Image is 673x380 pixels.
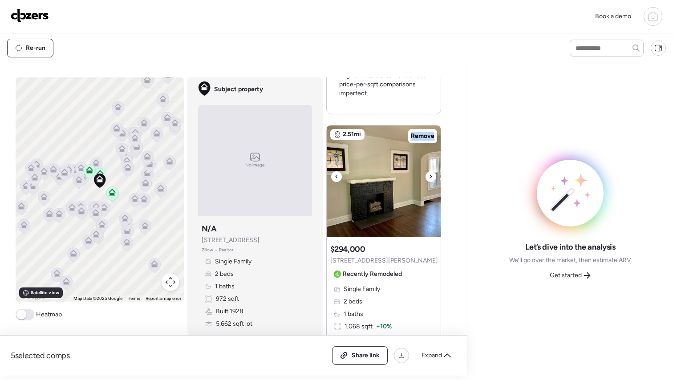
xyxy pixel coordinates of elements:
span: 2.51mi [343,130,361,139]
span: 5,662 sqft lot [216,319,252,328]
span: No image [245,162,265,169]
span: Map Data ©2025 Google [73,296,122,301]
span: Expand [422,351,442,360]
span: Book a demo [595,12,631,20]
span: 1 baths [344,310,363,319]
span: 2 beds [344,297,362,306]
span: Re-run [26,44,45,53]
span: -4 yr [376,335,389,344]
span: 1,068 sqft [345,322,373,331]
span: Share link [352,351,380,360]
span: Recently Remodeled [343,270,402,279]
span: Get started [550,271,582,280]
span: Satellite view [31,289,59,296]
span: + 10% [376,322,392,331]
span: Subject property [214,85,263,94]
span: Built 1924 [345,335,372,344]
span: 972 sqft [216,295,239,303]
span: Zillow [202,247,214,254]
span: We’ll go over the market, then estimate ARV [509,256,631,265]
a: Terms (opens in new tab) [128,296,140,301]
span: Single Family [215,257,251,266]
span: Remove [411,132,434,141]
span: [STREET_ADDRESS] [202,236,259,245]
a: Report a map error [146,296,181,301]
img: Logo [11,8,49,23]
span: Let’s dive into the analysis [525,242,616,252]
h3: $294,000 [330,244,365,255]
span: 2 beds [215,270,234,279]
span: Heatmap [36,310,62,319]
span: 5 selected comps [11,350,70,361]
span: Single Family [344,285,380,294]
img: Google [18,290,47,302]
span: Built 1928 [216,307,243,316]
span: • [215,247,217,254]
span: 1 baths [215,282,235,291]
a: Open this area in Google Maps (opens a new window) [18,290,47,302]
span: Realtor [219,247,233,254]
span: [STREET_ADDRESS][PERSON_NAME] [330,256,438,265]
button: Map camera controls [162,273,179,291]
h3: N/A [202,223,217,234]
